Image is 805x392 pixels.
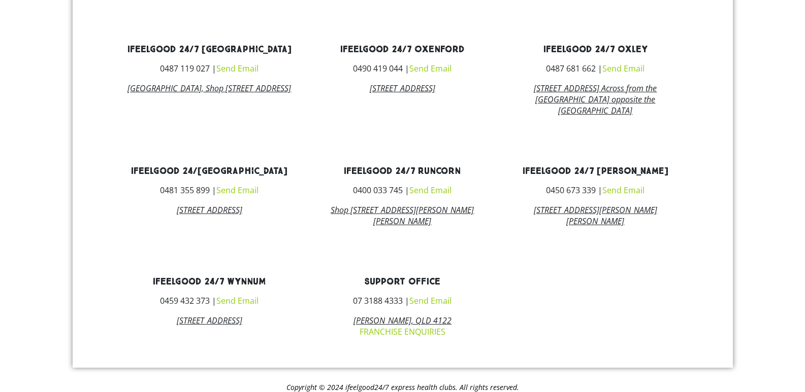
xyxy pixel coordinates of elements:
[313,64,491,73] h3: 0490 419 044 |
[409,185,452,196] a: Send Email
[340,44,465,55] a: ifeelgood 24/7 Oxenford
[370,83,435,94] a: [STREET_ADDRESS]
[177,204,242,216] a: [STREET_ADDRESS]
[506,186,684,194] h3: 0450 673 339 |
[409,63,452,74] a: Send Email
[409,295,452,306] a: Send Email
[313,297,491,305] h3: 07 3188 4333 |
[360,326,445,337] a: FRANCHISE ENQUIRIES
[121,64,299,73] h3: 0487 119 027 |
[127,44,292,55] a: ifeelgood 24/7 [GEOGRAPHIC_DATA]
[543,44,648,55] a: ifeelgood 24/7 Oxley
[216,185,259,196] a: Send Email
[121,297,299,305] h3: 0459 432 373 |
[127,83,291,94] a: [GEOGRAPHIC_DATA], Shop [STREET_ADDRESS]
[131,165,287,177] a: ifeelgood 24/[GEOGRAPHIC_DATA]
[216,63,259,74] a: Send Email
[523,165,668,177] a: ifeelgood 24/7 [PERSON_NAME]
[331,204,474,227] a: Shop [STREET_ADDRESS][PERSON_NAME][PERSON_NAME]
[602,185,645,196] a: Send Email
[121,186,299,194] h3: 0481 355 899 |
[313,277,491,287] h3: Support Office
[534,83,657,116] a: [STREET_ADDRESS] Across from the [GEOGRAPHIC_DATA] opposite the [GEOGRAPHIC_DATA]
[313,186,491,194] h3: 0400 033 745 |
[602,63,645,74] a: Send Email
[177,315,242,326] a: [STREET_ADDRESS]
[506,64,684,73] h3: 0487 681 662 |
[216,295,259,306] a: Send Email
[534,204,657,227] a: [STREET_ADDRESS][PERSON_NAME][PERSON_NAME]
[153,276,266,288] a: ifeelgood 24/7 Wynnum
[353,315,452,326] i: [PERSON_NAME], QLD 4122
[344,165,461,177] a: ifeelgood 24/7 Runcorn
